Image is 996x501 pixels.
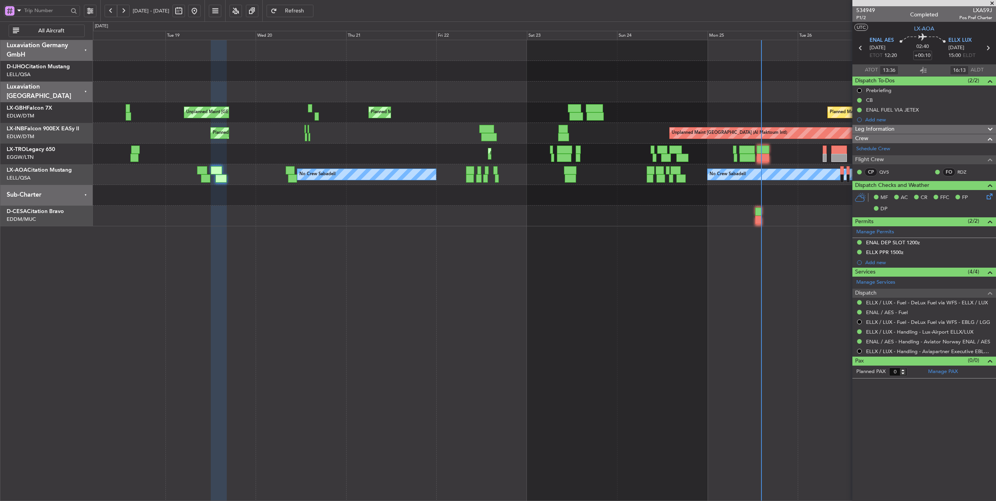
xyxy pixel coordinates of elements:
[948,44,964,52] span: [DATE]
[371,107,458,118] div: Planned Maint Nice ([GEOGRAPHIC_DATA])
[133,7,169,14] span: [DATE] - [DATE]
[866,309,908,316] a: ENAL / AES - Fuel
[959,6,992,14] span: LXA59J
[7,167,72,173] a: LX-AOACitation Mustang
[940,194,949,202] span: FFC
[7,209,64,214] a: D-CESACitation Bravo
[855,268,875,277] span: Services
[798,31,888,40] div: Tue 26
[855,134,868,143] span: Crew
[855,125,895,134] span: Leg Information
[856,279,895,286] a: Manage Services
[279,8,311,14] span: Refresh
[856,228,894,236] a: Manage Permits
[870,37,894,44] span: ENAL AES
[346,31,436,40] div: Thu 21
[186,107,315,118] div: Unplanned Maint [GEOGRAPHIC_DATA] ([GEOGRAPHIC_DATA])
[950,66,969,75] input: --:--
[490,148,613,160] div: Planned Maint [GEOGRAPHIC_DATA] ([GEOGRAPHIC_DATA])
[880,205,888,213] span: DP
[21,28,82,34] span: All Aircraft
[916,43,929,51] span: 02:40
[7,112,34,119] a: EDLW/DTM
[213,127,277,139] div: Planned Maint Geneva (Cointrin)
[866,239,920,246] div: ENAL DEP SLOT 1200z
[928,368,958,376] a: Manage PAX
[256,31,346,40] div: Wed 20
[866,249,904,256] div: ELLX PPR 1500z
[968,268,979,276] span: (4/4)
[855,289,877,298] span: Dispatch
[866,329,973,335] a: ELLX / LUX - Handling - Lux-Airport ELLX/LUX
[856,368,886,376] label: Planned PAX
[855,217,873,226] span: Permits
[864,168,877,176] div: CP
[948,37,972,44] span: ELLX LUX
[299,169,336,180] div: No Crew Sabadell
[708,31,798,40] div: Mon 25
[901,194,908,202] span: AC
[7,216,36,223] a: EDDM/MUC
[884,52,897,60] span: 12:20
[866,97,873,103] div: CB
[943,168,955,176] div: FO
[963,52,975,60] span: ELDT
[866,87,891,94] div: Prebriefing
[7,71,30,78] a: LELL/QSA
[870,52,882,60] span: ETOT
[870,44,886,52] span: [DATE]
[617,31,707,40] div: Sun 24
[7,154,34,161] a: EGGW/LTN
[95,23,108,30] div: [DATE]
[527,31,617,40] div: Sat 23
[879,169,897,176] a: QVS
[914,25,934,33] span: LX-AOA
[267,5,313,17] button: Refresh
[436,31,526,40] div: Fri 22
[856,14,875,21] span: P1/2
[910,11,938,19] div: Completed
[866,107,919,113] div: ENAL FUEL VIA JETEX
[962,194,968,202] span: FP
[959,14,992,21] span: Pos Pref Charter
[7,126,24,131] span: LX-INB
[865,66,878,74] span: ATOT
[855,181,929,190] span: Dispatch Checks and Weather
[7,105,27,111] span: LX-GBH
[968,356,979,364] span: (0/0)
[948,52,961,60] span: 15:00
[866,319,990,325] a: ELLX / LUX - Fuel - DeLux Fuel via WFS - EBLG / LGG
[968,217,979,225] span: (2/2)
[866,348,992,355] a: ELLX / LUX - Handling - Aviapartner Executive EBLG / LGG
[7,174,30,181] a: LELL/QSA
[7,64,25,69] span: D-IJHO
[7,126,79,131] a: LX-INBFalcon 900EX EASy II
[7,105,52,111] a: LX-GBHFalcon 7X
[880,66,898,75] input: --:--
[7,133,34,140] a: EDLW/DTM
[24,5,68,16] input: Trip Number
[866,338,990,345] a: ENAL / AES - Handling - Aviator Norway ENAL / AES
[7,209,27,214] span: D-CESA
[880,194,888,202] span: MF
[9,25,85,37] button: All Aircraft
[7,147,26,152] span: LX-TRO
[968,76,979,85] span: (2/2)
[865,259,992,266] div: Add new
[855,357,864,366] span: Pax
[672,127,787,139] div: Unplanned Maint [GEOGRAPHIC_DATA] (Al Maktoum Intl)
[7,64,70,69] a: D-IJHOCitation Mustang
[957,169,975,176] a: RDZ
[7,167,27,173] span: LX-AOA
[971,66,984,74] span: ALDT
[856,145,890,153] a: Schedule Crew
[866,299,988,306] a: ELLX / LUX - Fuel - DeLux Fuel via WFS - ELLX / LUX
[855,155,884,164] span: Flight Crew
[865,116,992,123] div: Add new
[165,31,256,40] div: Tue 19
[854,24,868,31] button: UTC
[7,147,55,152] a: LX-TROLegacy 650
[75,31,165,40] div: Mon 18
[921,194,927,202] span: CR
[856,6,875,14] span: 534949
